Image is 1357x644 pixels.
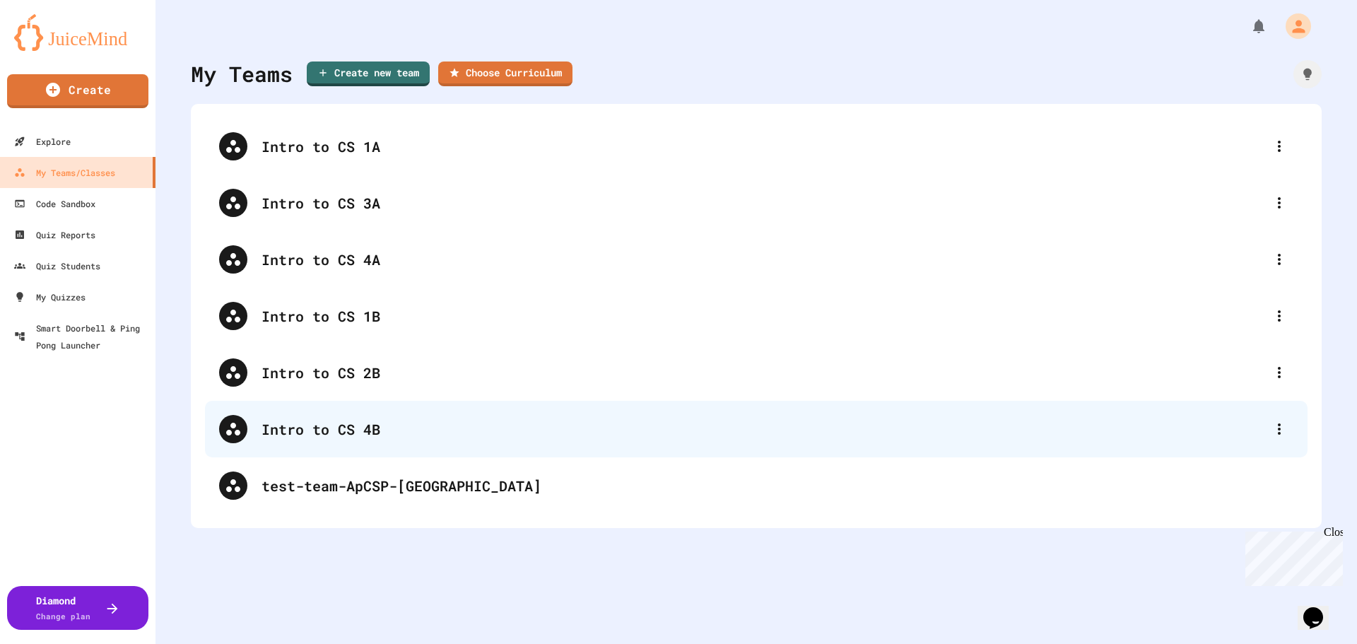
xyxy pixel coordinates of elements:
iframe: chat widget [1298,587,1343,630]
div: Explore [14,133,71,150]
iframe: chat widget [1240,526,1343,586]
button: DiamondChange plan [7,586,148,630]
a: Create new team [307,62,430,86]
div: Intro to CS 1A [205,118,1308,175]
div: Code Sandbox [14,195,95,212]
div: My Quizzes [14,288,86,305]
a: Choose Curriculum [438,62,572,86]
div: Intro to CS 1A [262,136,1265,157]
div: Diamond [36,593,90,623]
div: My Teams [191,58,293,90]
div: Intro to CS 3A [205,175,1308,231]
img: logo-orange.svg [14,14,141,51]
div: My Notifications [1224,14,1271,38]
div: test-team-ApCSP-[GEOGRAPHIC_DATA] [262,475,1293,496]
a: Create [7,74,148,108]
div: Intro to CS 4B [262,418,1265,440]
div: Intro to CS 3A [262,192,1265,213]
div: Chat with us now!Close [6,6,98,90]
div: Intro to CS 4B [205,401,1308,457]
div: Quiz Reports [14,226,95,243]
div: Quiz Students [14,257,100,274]
div: My Teams/Classes [14,164,115,181]
div: test-team-ApCSP-[GEOGRAPHIC_DATA] [205,457,1308,514]
div: Intro to CS 4A [205,231,1308,288]
div: Intro to CS 2B [205,344,1308,401]
div: Intro to CS 1B [205,288,1308,344]
div: Intro to CS 4A [262,249,1265,270]
div: My Account [1271,10,1315,42]
span: Change plan [36,611,90,621]
div: How it works [1293,60,1322,88]
div: Intro to CS 2B [262,362,1265,383]
div: Smart Doorbell & Ping Pong Launcher [14,320,150,353]
div: Intro to CS 1B [262,305,1265,327]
